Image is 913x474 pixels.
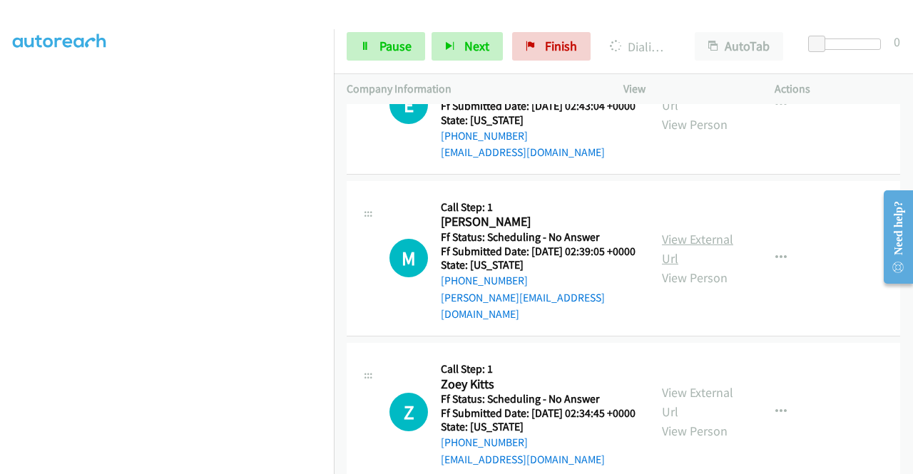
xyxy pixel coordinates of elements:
[441,406,636,421] h5: Ff Submitted Date: [DATE] 02:34:45 +0000
[441,420,636,434] h5: State: [US_STATE]
[432,32,503,61] button: Next
[662,269,728,286] a: View Person
[775,81,900,98] p: Actions
[545,38,577,54] span: Finish
[441,436,528,449] a: [PHONE_NUMBER]
[512,32,591,61] a: Finish
[441,145,605,159] a: [EMAIL_ADDRESS][DOMAIN_NAME]
[347,32,425,61] a: Pause
[441,291,605,321] a: [PERSON_NAME][EMAIL_ADDRESS][DOMAIN_NAME]
[441,244,636,259] h5: Ff Submitted Date: [DATE] 02:39:05 +0000
[441,274,528,287] a: [PHONE_NUMBER]
[441,214,631,230] h2: [PERSON_NAME]
[389,239,428,277] div: The call is yet to be attempted
[441,362,636,376] h5: Call Step: 1
[389,86,428,124] div: The call is yet to be attempted
[389,393,428,431] h1: Z
[441,129,528,143] a: [PHONE_NUMBER]
[662,116,728,133] a: View Person
[610,37,669,56] p: Dialing [PERSON_NAME]
[379,38,412,54] span: Pause
[441,230,636,244] h5: Ff Status: Scheduling - No Answer
[441,376,631,393] h2: Zoey Kitts
[441,258,636,272] h5: State: [US_STATE]
[347,81,598,98] p: Company Information
[662,231,733,267] a: View External Url
[441,200,636,215] h5: Call Step: 1
[662,384,733,420] a: View External Url
[441,453,605,466] a: [EMAIL_ADDRESS][DOMAIN_NAME]
[441,99,636,113] h5: Ff Submitted Date: [DATE] 02:43:04 +0000
[441,113,636,128] h5: State: [US_STATE]
[389,239,428,277] h1: M
[441,392,636,406] h5: Ff Status: Scheduling - No Answer
[464,38,489,54] span: Next
[389,393,428,431] div: The call is yet to be attempted
[894,32,900,51] div: 0
[662,423,728,439] a: View Person
[872,180,913,294] iframe: Resource Center
[815,38,881,50] div: Delay between calls (in seconds)
[662,78,733,113] a: View External Url
[695,32,783,61] button: AutoTab
[389,86,428,124] h1: E
[623,81,749,98] p: View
